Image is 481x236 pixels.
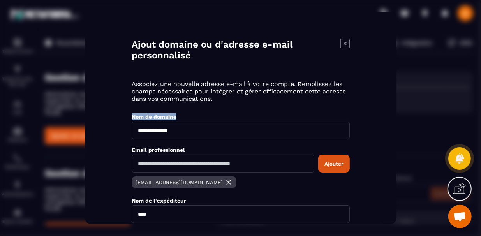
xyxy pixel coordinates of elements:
[132,197,186,204] label: Nom de l'expéditeur
[132,80,350,102] p: Associez une nouvelle adresse e-mail à votre compte. Remplissez les champs nécessaires pour intég...
[318,155,350,173] button: Ajouter
[132,114,176,120] label: Nom de domaine
[132,39,340,61] h4: Ajout domaine ou d'adresse e-mail personnalisé
[132,147,185,153] label: Email professionnel
[225,178,233,186] img: close
[448,205,472,228] div: Ouvrir le chat
[136,180,223,185] p: [EMAIL_ADDRESS][DOMAIN_NAME]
